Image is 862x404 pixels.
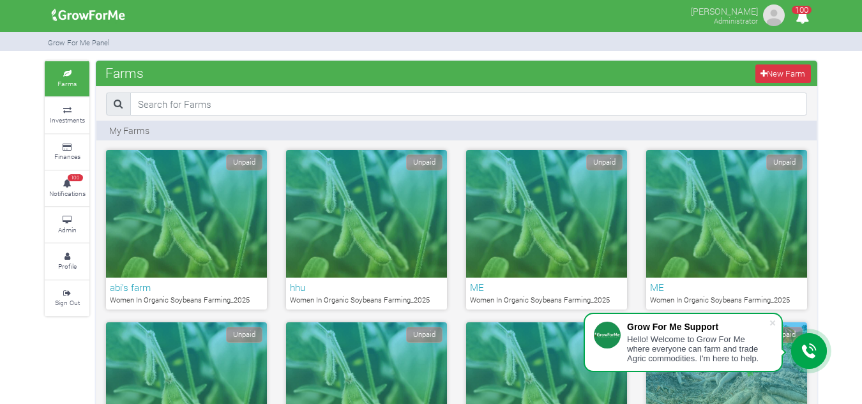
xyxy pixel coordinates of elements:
p: Women In Organic Soybeans Farming_2025 [650,295,803,306]
small: Grow For Me Panel [48,38,110,47]
img: growforme image [47,3,130,28]
p: Women In Organic Soybeans Farming_2025 [470,295,623,306]
h6: ME [470,281,623,293]
small: Notifications [49,189,86,198]
i: Notifications [790,3,815,31]
span: Farms [102,60,147,86]
a: Profile [45,244,89,279]
a: 100 Notifications [45,171,89,206]
a: Sign Out [45,281,89,316]
p: Women In Organic Soybeans Farming_2025 [110,295,263,306]
span: Unpaid [766,327,803,343]
div: Hello! Welcome to Grow For Me where everyone can farm and trade Agric commodities. I'm here to help. [627,334,769,363]
span: Unpaid [226,327,262,343]
span: 100 [792,6,812,14]
span: 100 [68,174,83,182]
small: Profile [58,262,77,271]
span: Unpaid [406,327,442,343]
span: Unpaid [766,154,803,170]
p: Women In Organic Soybeans Farming_2025 [290,295,443,306]
small: Admin [58,225,77,234]
p: [PERSON_NAME] [691,3,758,18]
input: Search for Farms [130,93,807,116]
span: Unpaid [226,154,262,170]
a: Unpaid ME Women In Organic Soybeans Farming_2025 [646,150,807,310]
small: Farms [57,79,77,88]
span: Unpaid [586,154,623,170]
a: Unpaid abi's farm Women In Organic Soybeans Farming_2025 [106,150,267,310]
a: Farms [45,61,89,96]
a: New Farm [755,64,811,83]
small: Sign Out [55,298,80,307]
small: Investments [50,116,85,124]
h6: abi's farm [110,281,263,293]
a: 100 [790,12,815,24]
a: Unpaid ME Women In Organic Soybeans Farming_2025 [466,150,627,310]
span: Unpaid [406,154,442,170]
img: growforme image [761,3,787,28]
small: Finances [54,152,80,161]
p: My Farms [109,124,149,137]
a: Finances [45,135,89,170]
h6: hhu [290,281,443,293]
a: Investments [45,98,89,133]
h6: ME [650,281,803,293]
small: Administrator [714,16,758,26]
a: Unpaid hhu Women In Organic Soybeans Farming_2025 [286,150,447,310]
div: Grow For Me Support [627,322,769,332]
a: Admin [45,207,89,243]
